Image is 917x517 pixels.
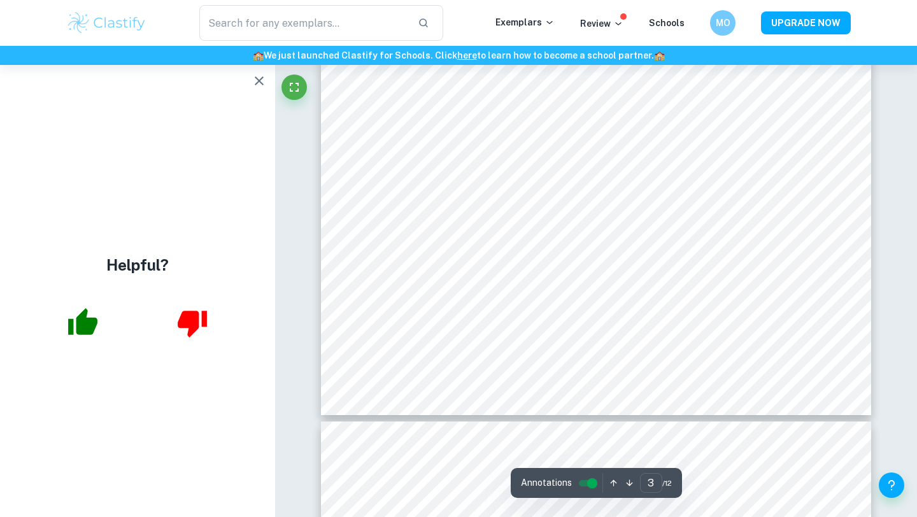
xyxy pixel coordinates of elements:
[761,11,851,34] button: UPGRADE NOW
[3,48,914,62] h6: We just launched Clastify for Schools. Click to learn how to become a school partner.
[716,16,730,30] h6: MO
[253,50,264,60] span: 🏫
[662,478,672,489] span: / 12
[710,10,736,36] button: MO
[66,10,147,36] img: Clastify logo
[281,74,307,100] button: Fullscreen
[495,15,555,29] p: Exemplars
[649,18,685,28] a: Schools
[521,476,572,490] span: Annotations
[879,472,904,498] button: Help and Feedback
[580,17,623,31] p: Review
[654,50,665,60] span: 🏫
[457,50,477,60] a: here
[199,5,408,41] input: Search for any exemplars...
[106,253,169,276] h4: Helpful?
